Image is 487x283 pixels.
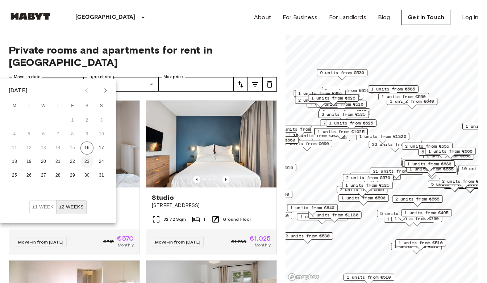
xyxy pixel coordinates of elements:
button: 29 [66,169,79,182]
span: Friday [66,99,79,113]
span: 5 units from €590 [380,210,424,217]
span: 5 units from €660 [421,149,466,155]
span: 1 units from €645 [404,158,448,165]
span: 1 units from €510 [347,274,391,280]
span: 1 units from €590 [382,93,426,100]
div: Map marker [342,182,393,193]
a: Mapbox logo [288,273,320,281]
span: 9 units from €585 [314,126,358,133]
button: 26 [22,169,36,182]
button: 23 [80,155,93,168]
div: Map marker [425,148,476,159]
div: Map marker [294,90,347,101]
span: 2 units from €555 [405,143,449,149]
span: 1 units from €640 [405,160,450,166]
a: Log in [462,13,478,22]
span: 3 units from €525 [322,109,367,115]
span: 5 units from €1085 [431,181,478,187]
span: 9 units from €530 [320,69,364,76]
div: Map marker [377,210,428,221]
span: Monthly [255,242,271,248]
span: Move-in from [DATE] [18,239,63,245]
a: Blog [378,13,390,22]
p: [GEOGRAPHIC_DATA] [75,13,136,22]
div: Map marker [282,140,332,151]
span: 3 units from €530 [286,233,330,239]
button: 24 [95,155,108,168]
button: ±2 weeks [56,200,87,214]
div: Map marker [391,243,442,254]
a: Marketing picture of unit DE-01-481-006-01Previous imagePrevious imageStudio[STREET_ADDRESS]32.72... [146,100,277,254]
span: 1 units from €485 [298,90,342,97]
button: Previous image [193,176,200,183]
span: 1 units from €640 [390,98,434,105]
div: Map marker [317,69,367,80]
div: Map marker [401,209,452,220]
span: 2 units from €690 [285,140,329,147]
span: 4 units from €530 [245,212,289,219]
button: 20 [37,155,50,168]
button: 19 [22,155,36,168]
div: Map marker [402,143,453,154]
span: Move-in from [DATE] [155,239,200,245]
label: Type of stay [89,74,114,80]
div: Map marker [401,158,451,169]
span: 2 units from €570 [346,174,390,181]
span: 4 units from €605 [353,173,397,179]
button: 25 [8,169,21,182]
div: Map marker [378,93,429,104]
span: Tuesday [22,99,36,113]
span: Monthly [118,242,134,248]
span: 1 units from €585 [371,86,415,92]
a: For Business [283,13,317,22]
div: Map marker [343,174,394,185]
div: Map marker [282,232,333,244]
div: Map marker [404,160,455,172]
div: Map marker [337,186,387,197]
span: 1 units from €525 [345,182,390,189]
span: 1 units from €590 [341,195,386,201]
div: Map marker [338,194,389,206]
span: 1 units from €1130 [312,212,358,218]
div: Map marker [395,239,446,250]
span: 1 units from €610 [394,243,438,250]
img: Marketing picture of unit DE-01-481-006-01 [146,101,276,187]
span: [STREET_ADDRESS] [152,202,271,209]
button: 16 [80,141,93,155]
button: 22 [66,155,79,168]
span: Private rooms and apartments for rent in [GEOGRAPHIC_DATA] [9,44,277,68]
label: Max price [163,74,183,80]
div: Map marker [392,195,443,207]
div: Map marker [401,160,452,171]
button: 30 [80,169,93,182]
button: 17 [95,141,108,155]
span: 1 units from €515 [249,164,293,171]
a: For Landlords [329,13,366,22]
span: 7 units from €585 [323,120,367,126]
span: 2 units from €510 [319,101,363,107]
span: 1 units from €1320 [359,133,406,140]
div: Map marker [287,204,338,215]
span: 2 units from €555 [395,196,440,202]
a: Get in Touch [401,10,450,25]
div: Map marker [311,126,361,137]
div: Map marker [308,94,359,106]
button: Previous image [222,176,229,183]
span: 1 units from €640 [290,204,334,211]
a: About [254,13,271,22]
span: 21 units from €575 [373,168,420,174]
span: 1 units from €625 [329,120,373,126]
span: Thursday [51,99,64,113]
img: Habyt [9,13,52,20]
span: 1 [203,216,205,223]
span: 1 units from €680 [245,191,289,198]
span: 2 units from €600 [442,178,486,185]
div: Map marker [295,97,346,108]
span: 1 units from €630 [407,161,451,167]
button: 31 [95,169,108,182]
span: 1 units from €660 [251,137,295,143]
div: Map marker [326,119,376,131]
span: 2 units from €610 [325,87,369,94]
button: 27 [37,169,50,182]
div: Map marker [318,111,369,122]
